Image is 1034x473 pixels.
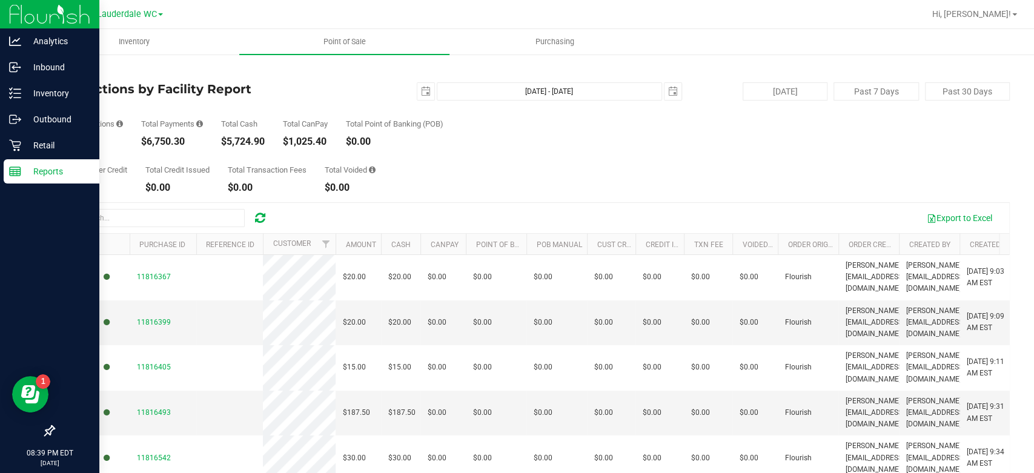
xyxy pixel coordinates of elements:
[21,34,94,48] p: Analytics
[206,240,254,249] a: Reference ID
[594,452,613,464] span: $0.00
[691,317,710,328] span: $0.00
[597,240,641,249] a: Cust Credit
[909,240,950,249] a: Created By
[473,407,492,418] span: $0.00
[63,209,245,227] input: Search...
[53,82,372,96] h4: Transactions by Facility Report
[785,362,812,373] span: Flourish
[594,271,613,283] span: $0.00
[343,407,370,418] span: $187.50
[925,82,1010,101] button: Past 30 Days
[967,266,1013,289] span: [DATE] 9:03 AM EST
[785,271,812,283] span: Flourish
[388,271,411,283] span: $20.00
[906,260,965,295] span: [PERSON_NAME][EMAIL_ADDRESS][DOMAIN_NAME]
[141,120,203,128] div: Total Payments
[967,356,1013,379] span: [DATE] 9:11 AM EST
[534,271,552,283] span: $0.00
[21,60,94,74] p: Inbound
[9,87,21,99] inline-svg: Inventory
[325,183,376,193] div: $0.00
[391,240,410,249] a: Cash
[691,271,710,283] span: $0.00
[534,452,552,464] span: $0.00
[534,407,552,418] span: $0.00
[740,362,758,373] span: $0.00
[307,36,382,47] span: Point of Sale
[21,164,94,179] p: Reports
[102,36,166,47] span: Inventory
[369,166,376,174] i: Sum of all voided payment transaction amounts, excluding tips and transaction fees.
[428,452,446,464] span: $0.00
[473,271,492,283] span: $0.00
[846,305,904,340] span: [PERSON_NAME][EMAIL_ADDRESS][DOMAIN_NAME]
[519,36,591,47] span: Purchasing
[21,86,94,101] p: Inventory
[346,137,443,147] div: $0.00
[228,183,307,193] div: $0.00
[316,234,336,254] a: Filter
[534,362,552,373] span: $0.00
[139,240,185,249] a: Purchase ID
[388,317,411,328] span: $20.00
[9,165,21,177] inline-svg: Reports
[228,166,307,174] div: Total Transaction Fees
[919,208,1000,228] button: Export to Excel
[12,376,48,412] iframe: Resource center
[5,458,94,468] p: [DATE]
[388,452,411,464] span: $30.00
[428,317,446,328] span: $0.00
[594,362,613,373] span: $0.00
[137,318,171,326] span: 11816399
[196,120,203,128] i: Sum of all successful, non-voided payment transaction amounts, excluding tips and transaction fees.
[906,350,965,385] span: [PERSON_NAME][EMAIL_ADDRESS][DOMAIN_NAME]
[428,271,446,283] span: $0.00
[967,446,1013,469] span: [DATE] 9:34 AM EST
[785,452,812,464] span: Flourish
[428,407,446,418] span: $0.00
[343,362,366,373] span: $15.00
[643,407,661,418] span: $0.00
[9,113,21,125] inline-svg: Outbound
[848,240,913,249] a: Order Created By
[643,317,661,328] span: $0.00
[145,183,210,193] div: $0.00
[145,166,210,174] div: Total Credit Issued
[283,120,328,128] div: Total CanPay
[740,317,758,328] span: $0.00
[137,273,171,281] span: 11816367
[691,407,710,418] span: $0.00
[239,29,449,55] a: Point of Sale
[221,137,265,147] div: $5,724.90
[283,137,328,147] div: $1,025.40
[787,240,835,249] a: Order Origin
[694,240,723,249] a: Txn Fee
[643,271,661,283] span: $0.00
[785,407,812,418] span: Flourish
[536,240,582,249] a: POB Manual
[473,317,492,328] span: $0.00
[430,240,458,249] a: CanPay
[343,317,366,328] span: $20.00
[476,240,562,249] a: Point of Banking (POB)
[21,138,94,153] p: Retail
[137,454,171,462] span: 11816542
[740,407,758,418] span: $0.00
[643,452,661,464] span: $0.00
[785,317,812,328] span: Flourish
[691,452,710,464] span: $0.00
[643,362,661,373] span: $0.00
[137,363,171,371] span: 11816405
[594,407,613,418] span: $0.00
[428,362,446,373] span: $0.00
[846,260,904,295] span: [PERSON_NAME][EMAIL_ADDRESS][DOMAIN_NAME]
[967,311,1013,334] span: [DATE] 9:09 AM EST
[594,317,613,328] span: $0.00
[473,362,492,373] span: $0.00
[742,240,802,249] a: Voided Payment
[969,240,1010,249] a: Created At
[84,9,157,19] span: Ft. Lauderdale WC
[846,350,904,385] span: [PERSON_NAME][EMAIL_ADDRESS][DOMAIN_NAME]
